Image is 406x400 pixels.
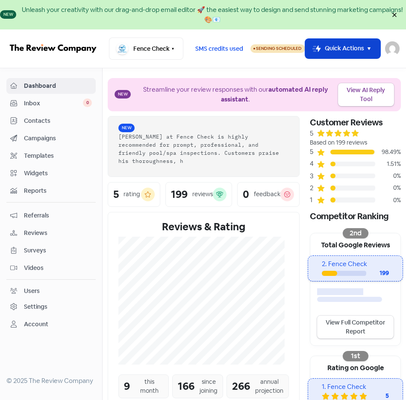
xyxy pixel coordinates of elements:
a: Templates [6,148,96,164]
div: 1.51% [375,159,401,168]
div: 3 [310,171,317,181]
div: Customer Reviews [310,116,401,129]
a: Videos [6,260,96,276]
span: Dashboard [24,81,92,90]
img: User [385,41,400,56]
div: annual projection [255,377,283,395]
div: 1. Fence Check [322,382,389,392]
div: 2 [310,183,317,193]
a: Widgets [6,165,96,181]
span: Widgets [24,169,92,178]
div: 9 [124,379,130,394]
div: 1 [310,195,317,205]
span: SMS credits used [195,44,243,53]
div: reviews [192,190,213,199]
div: since joining [200,377,218,395]
span: Videos [24,264,92,272]
div: 0% [375,171,401,180]
div: 98.49% [375,148,401,157]
div: 199 [366,269,389,278]
div: 199 [171,189,188,200]
span: Surveys [24,246,92,255]
span: 0 [83,99,92,107]
div: 5 [310,129,313,139]
div: Unleash your creativity with our drag-and-drop email editor 🚀 the easiest way to design and send ... [19,5,406,24]
div: 1st [343,351,368,361]
div: 5 [310,147,317,157]
div: Users [24,287,40,296]
a: Sending Scheduled [250,44,305,54]
span: New [118,124,135,132]
button: Fence Check [109,38,183,60]
a: Dashboard [6,78,96,94]
a: 5rating [108,182,160,207]
a: Campaigns [6,130,96,146]
div: this month [135,377,163,395]
div: 5 [113,189,119,200]
div: 4 [310,159,317,169]
span: Reviews [24,229,92,238]
div: Account [24,320,48,329]
div: © 2025 The Review Company [6,376,96,386]
a: View Full Competitor Report [317,316,394,339]
div: Competitor Ranking [310,210,401,223]
div: Total Google Reviews [310,233,400,255]
div: 0 [243,189,249,200]
a: 199reviews [165,182,232,207]
a: Surveys [6,243,96,258]
div: Streamline your review responses with our . [133,85,338,104]
div: Rating on Google [310,356,400,378]
div: [PERSON_NAME] at Fence Check is highly recommended for prompt, professional, and friendly pool/sp... [118,133,289,165]
span: Templates [24,151,92,160]
a: Users [6,283,96,299]
a: Referrals [6,208,96,223]
div: 2. Fence Check [322,259,389,269]
span: New [115,90,131,99]
span: Reports [24,186,92,195]
a: Inbox 0 [6,96,96,111]
div: Based on 199 reviews [310,138,401,147]
a: Account [6,316,96,332]
a: 0feedback [237,182,300,207]
span: Sending Scheduled [256,46,302,51]
a: SMS credits used [188,44,250,52]
div: 0% [375,183,401,192]
b: automated AI reply assistant [221,85,328,103]
a: View AI Reply Tool [338,83,394,106]
a: Reviews [6,225,96,241]
a: Settings [6,299,96,315]
div: feedback [254,190,280,199]
span: Campaigns [24,134,92,143]
div: 0% [375,196,401,205]
div: Settings [24,302,47,311]
span: Inbox [24,99,83,108]
a: Contacts [6,113,96,129]
div: 166 [178,379,194,394]
div: rating [124,190,140,199]
span: Contacts [24,116,92,125]
span: Referrals [24,211,92,220]
a: Reports [6,183,96,199]
div: 2nd [343,228,368,238]
div: 266 [232,379,250,394]
div: Reviews & Rating [118,219,289,235]
button: Quick Actions [305,39,381,59]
